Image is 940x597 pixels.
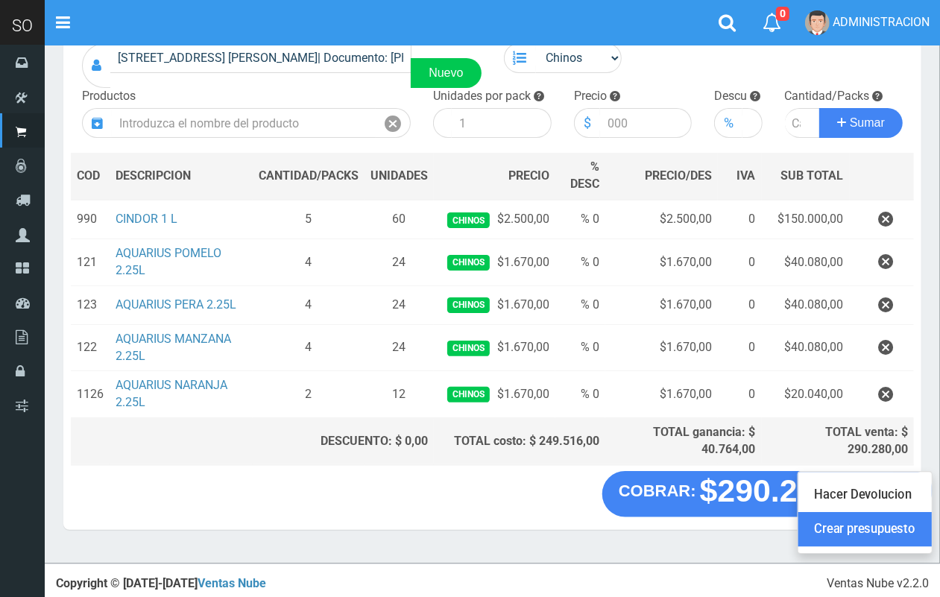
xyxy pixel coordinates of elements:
div: TOTAL venta: $ 290.280,00 [768,424,908,458]
span: Chinos [447,341,490,356]
a: Nuevo [411,58,481,88]
td: $2.500,00 [605,200,718,239]
th: UNIDADES [365,153,434,200]
td: 4 [253,285,365,324]
div: $ [574,108,600,138]
label: Unidades por pack [433,88,531,105]
label: Precio [574,88,607,105]
span: IVA [737,168,756,183]
td: $1.670,00 [605,324,718,371]
td: % 0 [555,239,605,286]
td: $1.670,00 [434,371,555,418]
td: 0 [718,285,761,324]
td: $1.670,00 [434,239,555,286]
td: 24 [365,285,434,324]
td: % 0 [555,324,605,371]
strong: COBRAR: [619,481,696,499]
td: $2.500,00 [434,200,555,239]
div: Ventas Nube v2.2.0 [827,575,929,593]
td: $1.670,00 [605,285,718,324]
td: 4 [253,324,365,371]
td: % 0 [555,200,605,239]
td: 990 [71,200,110,239]
td: $1.670,00 [434,285,555,324]
td: 5 [253,200,365,239]
a: Crear presupuesto [798,512,932,546]
td: 24 [365,324,434,371]
td: 122 [71,324,110,371]
div: TOTAL costo: $ 249.516,00 [440,433,600,450]
td: 12 [365,371,434,418]
label: Descu [714,88,747,105]
label: Productos [82,88,136,105]
th: CANTIDAD/PACKS [253,153,365,200]
span: 0 [776,7,789,21]
strong: Copyright © [DATE]-[DATE] [56,576,266,590]
td: 121 [71,239,110,286]
td: 0 [718,239,761,286]
a: CINDOR 1 L [116,212,177,226]
input: 000 [742,108,762,138]
input: Cantidad [785,108,821,138]
span: Sumar [850,116,885,129]
td: 0 [718,200,761,239]
td: $1.670,00 [434,324,555,371]
td: 4 [253,239,365,286]
input: Consumidor Final [110,43,411,73]
td: $150.000,00 [762,200,850,239]
a: AQUARIUS PERA 2.25L [116,297,236,312]
span: ADMINISTRACION [833,15,930,29]
span: Chinos [447,387,490,402]
button: COBRAR: $290.280,00 [602,471,894,517]
td: $20.040,00 [762,371,850,418]
td: 1126 [71,371,110,418]
span: Chinos [447,297,490,313]
td: $40.080,00 [762,285,850,324]
td: 2 [253,371,365,418]
a: AQUARIUS POMELO 2.25L [116,246,221,277]
td: 0 [718,324,761,371]
th: DES [110,153,253,200]
strong: $290.280,00 [700,473,878,508]
a: Ventas Nube [198,576,266,590]
div: TOTAL ganancia: $ 40.764,00 [611,424,755,458]
label: Cantidad/Packs [785,88,870,105]
input: 1 [452,108,552,138]
td: $1.670,00 [605,371,718,418]
span: Chinos [447,212,490,228]
input: 000 [600,108,693,138]
th: COD [71,153,110,200]
span: Chinos [447,255,490,271]
td: % 0 [555,285,605,324]
span: SUB TOTAL [781,168,844,185]
a: Hacer Devolucion [798,478,932,513]
td: 0 [718,371,761,418]
td: $1.670,00 [605,239,718,286]
input: Introduzca el nombre del producto [112,108,376,138]
td: % 0 [555,371,605,418]
td: $40.080,00 [762,239,850,286]
a: AQUARIUS MANZANA 2.25L [116,332,231,363]
div: DESCUENTO: $ 0,00 [259,433,428,450]
button: Sumar [819,108,903,138]
td: 60 [365,200,434,239]
span: CRIPCION [137,168,191,183]
div: % [714,108,742,138]
img: User Image [805,10,830,35]
td: 123 [71,285,110,324]
span: PRECIO/DES [645,168,712,183]
td: $40.080,00 [762,324,850,371]
span: PRECIO [508,168,549,185]
td: 24 [365,239,434,286]
a: AQUARIUS NARANJA 2.25L [116,378,227,409]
